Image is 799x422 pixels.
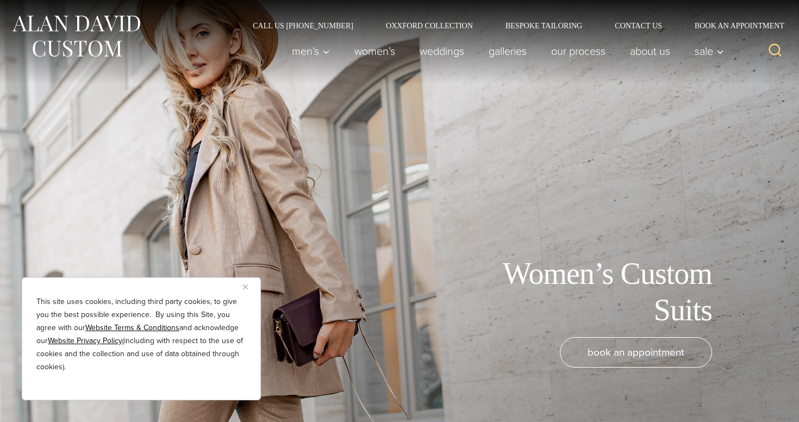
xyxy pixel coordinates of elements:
[678,22,788,29] a: Book an Appointment
[243,280,256,293] button: Close
[489,22,598,29] a: Bespoke Tailoring
[539,40,618,62] a: Our Process
[292,46,330,57] span: Men’s
[342,40,408,62] a: Women’s
[477,40,539,62] a: Galleries
[236,22,370,29] a: Call Us [PHONE_NUMBER]
[695,46,724,57] span: Sale
[560,337,712,368] a: book an appointment
[36,295,246,374] p: This site uses cookies, including third party cookies, to give you the best possible experience. ...
[467,256,712,328] h1: Women’s Custom Suits
[618,40,683,62] a: About Us
[85,322,179,333] a: Website Terms & Conditions
[408,40,477,62] a: weddings
[598,22,678,29] a: Contact Us
[588,344,684,360] span: book an appointment
[243,284,248,289] img: Close
[11,12,141,60] img: Alan David Custom
[236,22,788,29] nav: Secondary Navigation
[762,38,788,64] button: View Search Form
[280,40,730,62] nav: Primary Navigation
[48,335,122,346] a: Website Privacy Policy
[370,22,489,29] a: Oxxford Collection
